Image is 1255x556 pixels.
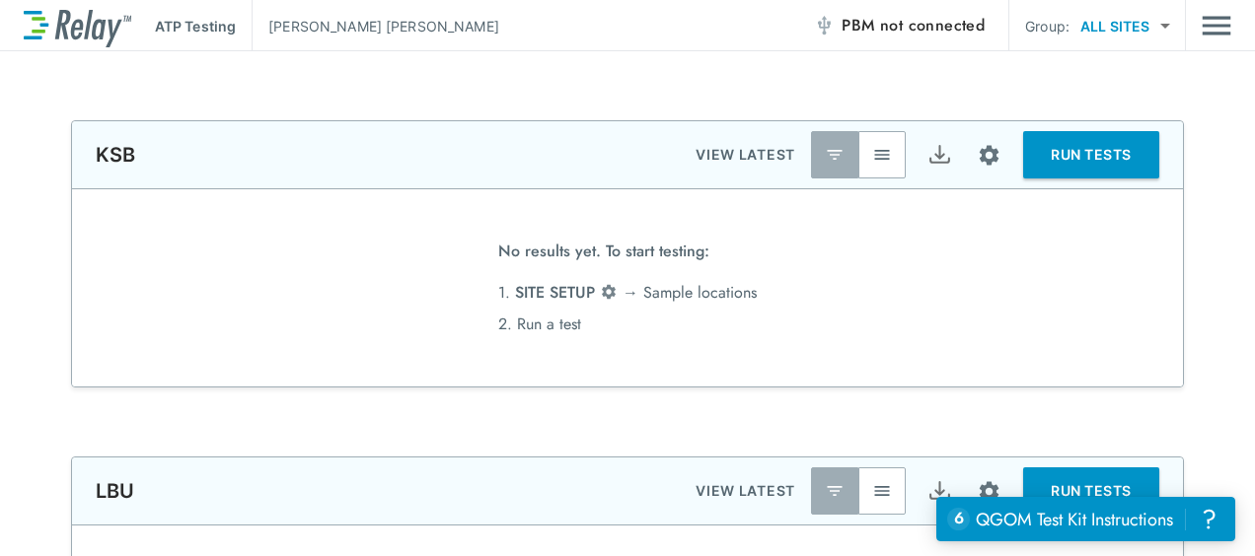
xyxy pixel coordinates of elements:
img: LuminUltra Relay [24,5,131,47]
p: KSB [96,143,135,167]
button: RUN TESTS [1023,467,1159,515]
img: Settings Icon [600,283,618,301]
button: Export [916,131,963,178]
img: View All [872,481,892,501]
iframe: Resource center [936,497,1235,541]
p: VIEW LATEST [696,479,795,503]
li: 1. → Sample locations [498,277,757,309]
p: [PERSON_NAME] [PERSON_NAME] [268,16,499,36]
span: not connected [880,14,985,36]
img: Settings Icon [977,143,1001,168]
button: Export [916,467,963,515]
img: Export Icon [927,479,952,504]
button: Site setup [963,129,1015,181]
img: Offline Icon [814,16,834,35]
p: Group: [1025,16,1070,36]
span: SITE SETUP [515,281,595,304]
button: Main menu [1202,7,1231,44]
p: ATP Testing [155,16,236,36]
img: Settings Icon [977,479,1001,504]
li: 2. Run a test [498,309,757,340]
img: View All [872,145,892,165]
button: RUN TESTS [1023,131,1159,178]
img: Drawer Icon [1202,7,1231,44]
span: PBM [842,12,985,39]
span: No results yet. To start testing: [498,236,709,277]
button: Site setup [963,465,1015,518]
img: Export Icon [927,143,952,168]
p: LBU [96,479,134,503]
button: PBM not connected [806,6,993,45]
img: Latest [825,481,845,501]
p: VIEW LATEST [696,143,795,167]
img: Latest [825,145,845,165]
